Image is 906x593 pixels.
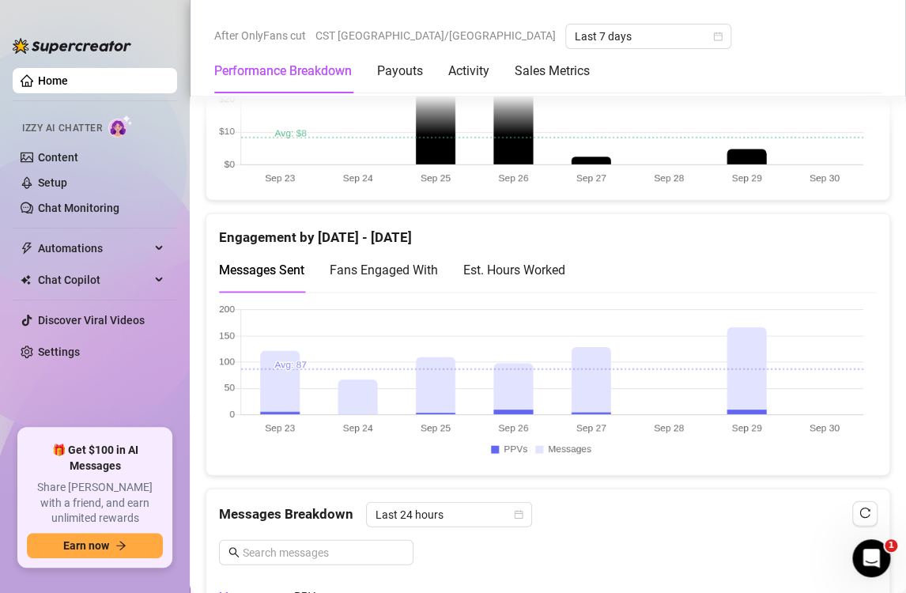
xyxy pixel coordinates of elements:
[115,540,126,551] span: arrow-right
[38,314,145,327] a: Discover Viral Videos
[27,480,163,527] span: Share [PERSON_NAME] with a friend, and earn unlimited rewards
[315,24,556,47] span: CST [GEOGRAPHIC_DATA]/[GEOGRAPHIC_DATA]
[214,24,306,47] span: After OnlyFans cut
[21,242,33,255] span: thunderbolt
[448,62,489,81] div: Activity
[38,176,67,189] a: Setup
[22,121,102,136] span: Izzy AI Chatter
[214,62,352,81] div: Performance Breakdown
[228,546,240,557] span: search
[63,539,109,552] span: Earn now
[38,202,119,214] a: Chat Monitoring
[859,507,870,518] span: reload
[219,501,877,527] div: Messages Breakdown
[377,62,423,81] div: Payouts
[108,115,133,138] img: AI Chatter
[38,74,68,87] a: Home
[514,509,523,519] span: calendar
[713,32,723,41] span: calendar
[376,502,523,526] span: Last 24 hours
[38,346,80,358] a: Settings
[21,274,31,285] img: Chat Copilot
[38,151,78,164] a: Content
[27,443,163,474] span: 🎁 Get $100 in AI Messages
[852,539,890,577] iframe: Intercom live chat
[27,533,163,558] button: Earn nowarrow-right
[13,38,131,54] img: logo-BBDzfeDw.svg
[885,539,897,552] span: 1
[575,25,722,48] span: Last 7 days
[515,62,590,81] div: Sales Metrics
[330,262,438,277] span: Fans Engaged With
[38,236,150,261] span: Automations
[463,259,565,279] div: Est. Hours Worked
[38,267,150,293] span: Chat Copilot
[243,543,404,561] input: Search messages
[219,213,877,247] div: Engagement by [DATE] - [DATE]
[219,262,304,277] span: Messages Sent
